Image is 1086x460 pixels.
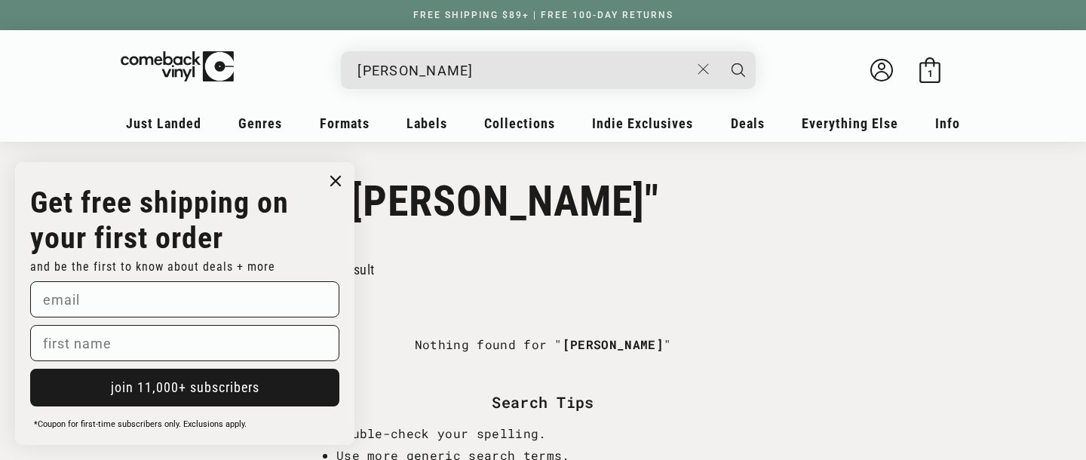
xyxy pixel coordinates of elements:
div: Search Tips [306,393,780,411]
span: Everything Else [802,115,898,131]
input: email [30,281,339,317]
div: Nothing found for " " [415,281,672,394]
a: FREE SHIPPING $89+ | FREE 100-DAY RETURNS [398,10,689,20]
span: *Coupon for first-time subscribers only. Exclusions apply. [34,419,247,429]
span: Formats [320,115,370,131]
strong: Get free shipping on your first order [30,185,289,256]
input: first name [30,325,339,361]
h1: Results For: "[PERSON_NAME]" [113,176,973,226]
span: Labels [406,115,447,131]
span: and be the first to know about deals + more [30,259,275,274]
span: Just Landed [126,115,201,131]
li: Double-check your spelling. [336,423,780,445]
span: Collections [484,115,555,131]
div: Search [341,51,756,89]
span: Genres [238,115,282,131]
button: Close [690,53,718,86]
button: Close dialog [324,170,347,192]
button: Search [719,51,757,89]
span: Info [935,115,960,131]
input: When autocomplete results are available use up and down arrows to review and enter to select [357,55,690,86]
button: join 11,000+ subscribers [30,369,339,406]
b: [PERSON_NAME] [563,336,664,352]
span: 1 [928,68,933,79]
span: Deals [731,115,765,131]
span: Indie Exclusives [592,115,693,131]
